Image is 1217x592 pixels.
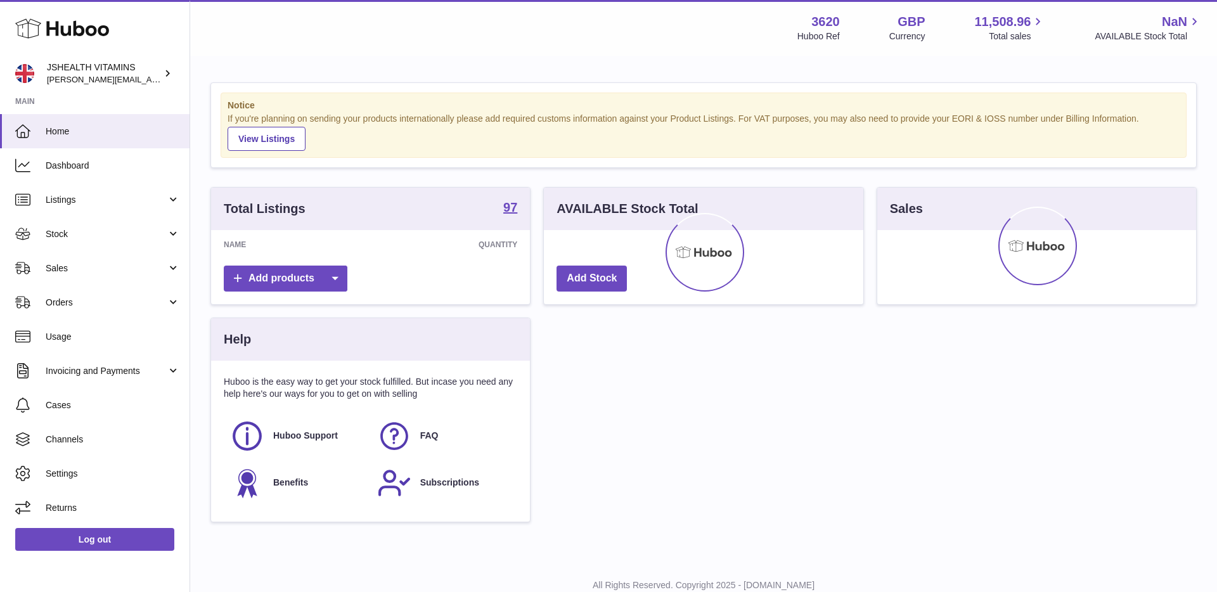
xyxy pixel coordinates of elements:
span: Invoicing and Payments [46,365,167,377]
h3: Help [224,331,251,348]
span: Orders [46,297,167,309]
h3: AVAILABLE Stock Total [557,200,698,217]
a: Log out [15,528,174,551]
strong: 3620 [811,13,840,30]
span: FAQ [420,430,439,442]
span: Huboo Support [273,430,338,442]
span: NaN [1162,13,1187,30]
a: Benefits [230,466,364,500]
a: Add products [224,266,347,292]
span: AVAILABLE Stock Total [1095,30,1202,42]
span: Stock [46,228,167,240]
a: NaN AVAILABLE Stock Total [1095,13,1202,42]
span: Returns [46,502,180,514]
h3: Sales [890,200,923,217]
span: Settings [46,468,180,480]
strong: GBP [898,13,925,30]
span: Channels [46,434,180,446]
strong: Notice [228,100,1180,112]
span: [PERSON_NAME][EMAIL_ADDRESS][DOMAIN_NAME] [47,74,254,84]
th: Quantity [347,230,531,259]
th: Name [211,230,347,259]
a: View Listings [228,127,306,151]
h3: Total Listings [224,200,306,217]
span: 11,508.96 [974,13,1031,30]
span: Benefits [273,477,308,489]
a: 97 [503,201,517,216]
a: Subscriptions [377,466,512,500]
span: Sales [46,262,167,274]
span: Total sales [989,30,1045,42]
a: 11,508.96 Total sales [974,13,1045,42]
span: Cases [46,399,180,411]
span: Subscriptions [420,477,479,489]
p: Huboo is the easy way to get your stock fulfilled. But incase you need any help here's our ways f... [224,376,517,400]
a: FAQ [377,419,512,453]
div: JSHEALTH VITAMINS [47,61,161,86]
span: Listings [46,194,167,206]
div: Huboo Ref [797,30,840,42]
a: Add Stock [557,266,627,292]
p: All Rights Reserved. Copyright 2025 - [DOMAIN_NAME] [200,579,1207,591]
span: Usage [46,331,180,343]
strong: 97 [503,201,517,214]
span: Home [46,125,180,138]
div: If you're planning on sending your products internationally please add required customs informati... [228,113,1180,151]
a: Huboo Support [230,419,364,453]
img: francesca@jshealthvitamins.com [15,64,34,83]
span: Dashboard [46,160,180,172]
div: Currency [889,30,925,42]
